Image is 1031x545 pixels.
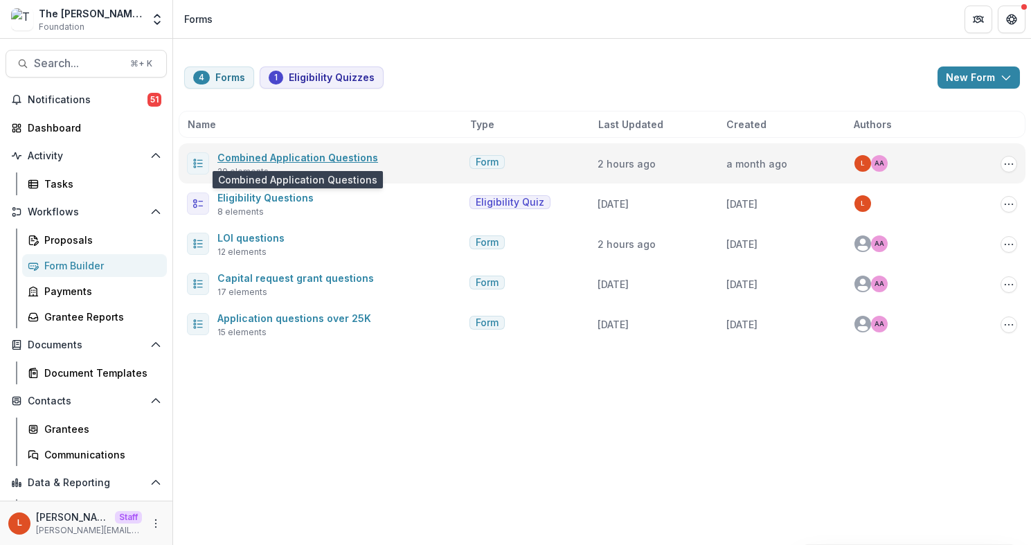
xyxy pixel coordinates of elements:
span: [DATE] [726,278,757,290]
span: Form [476,317,499,329]
span: 17 elements [217,286,267,298]
div: Grantees [44,422,156,436]
p: [PERSON_NAME][EMAIL_ADDRESS][DOMAIN_NAME] [36,524,142,537]
span: Search... [34,57,122,70]
span: Workflows [28,206,145,218]
span: [DATE] [598,278,629,290]
a: LOI questions [217,232,285,244]
button: Partners [965,6,992,33]
div: Form Builder [44,258,156,273]
span: Notifications [28,94,147,106]
button: Open Activity [6,145,167,167]
span: Documents [28,339,145,351]
button: Forms [184,66,254,89]
a: Eligibility Questions [217,192,314,204]
span: Form [476,237,499,249]
div: Annie Axe [875,280,884,287]
span: 4 [199,73,204,82]
div: Tasks [44,177,156,191]
p: [PERSON_NAME] [36,510,109,524]
div: Forms [184,12,213,26]
span: Created [726,117,766,132]
div: Communications [44,447,156,462]
div: Grantee Reports [44,310,156,324]
a: Document Templates [22,361,167,384]
span: 2 hours ago [598,238,656,250]
svg: avatar [854,316,871,332]
div: Annie Axe [875,160,884,167]
span: Contacts [28,395,145,407]
span: Authors [854,117,892,132]
div: Lucy [17,519,22,528]
a: Application questions over 25K [217,312,371,324]
button: Notifications51 [6,89,167,111]
span: [DATE] [598,198,629,210]
a: Combined Application Questions [217,152,378,163]
span: 1 [274,73,278,82]
span: Foundation [39,21,84,33]
a: Payments [22,280,167,303]
span: Type [470,117,494,132]
span: 20 elements [217,166,269,178]
a: Grantee Reports [22,305,167,328]
a: Grantees [22,418,167,440]
a: Form Builder [22,254,167,277]
button: Options [1001,156,1017,172]
div: Document Templates [44,366,156,380]
a: Capital request grant questions [217,272,374,284]
div: Dashboard [28,120,156,135]
a: Proposals [22,229,167,251]
a: Tasks [22,172,167,195]
span: 15 elements [217,326,267,339]
span: Last Updated [598,117,663,132]
a: Dashboard [6,116,167,139]
button: Open Documents [6,334,167,356]
span: Name [188,117,216,132]
div: Lucy [861,160,865,167]
div: ⌘ + K [127,56,155,71]
p: Staff [115,511,142,524]
span: Eligibility Quiz [476,197,544,208]
div: The [PERSON_NAME] Foundation Workflow Sandbox [39,6,142,21]
img: The Frist Foundation Workflow Sandbox [11,8,33,30]
button: Options [1001,316,1017,333]
button: Get Help [998,6,1025,33]
span: Activity [28,150,145,162]
button: Open Contacts [6,390,167,412]
a: Communications [22,443,167,466]
span: [DATE] [598,319,629,330]
span: 51 [147,93,161,107]
button: Open Workflows [6,201,167,223]
button: Open entity switcher [147,6,167,33]
button: Options [1001,276,1017,293]
nav: breadcrumb [179,9,218,29]
button: Search... [6,50,167,78]
span: Form [476,157,499,168]
button: New Form [938,66,1020,89]
span: 2 hours ago [598,158,656,170]
button: Open Data & Reporting [6,472,167,494]
span: 12 elements [217,246,267,258]
button: Options [1001,196,1017,213]
span: Data & Reporting [28,477,145,489]
span: a month ago [726,158,787,170]
div: Annie Axe [875,321,884,328]
button: More [147,515,164,532]
button: Options [1001,236,1017,253]
svg: avatar [854,276,871,292]
div: Lucy [861,200,865,207]
svg: avatar [854,235,871,252]
span: [DATE] [726,198,757,210]
span: 8 elements [217,206,264,218]
a: Dashboard [22,499,167,522]
div: Annie Axe [875,240,884,247]
span: [DATE] [726,238,757,250]
div: Payments [44,284,156,298]
button: Eligibility Quizzes [260,66,384,89]
span: [DATE] [726,319,757,330]
div: Proposals [44,233,156,247]
span: Form [476,277,499,289]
